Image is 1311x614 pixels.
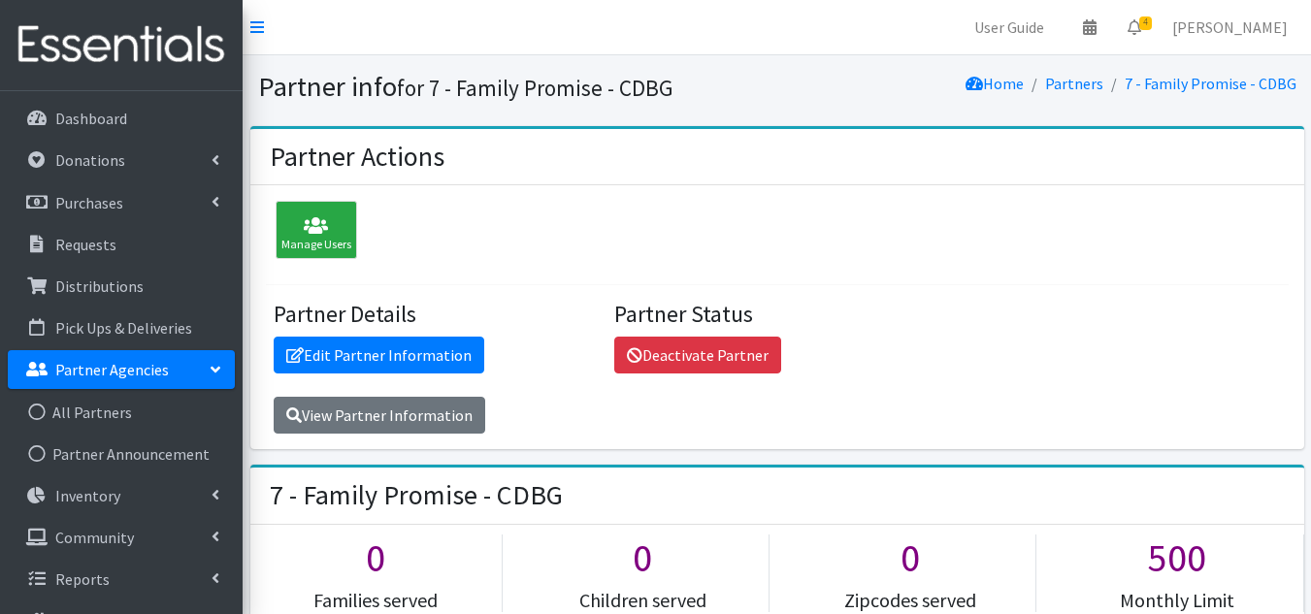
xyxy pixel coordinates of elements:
[8,476,235,515] a: Inventory
[959,8,1060,47] a: User Guide
[1157,8,1303,47] a: [PERSON_NAME]
[55,276,144,296] p: Distributions
[8,435,235,473] a: Partner Announcement
[1112,8,1157,47] a: 4
[8,267,235,306] a: Distributions
[8,13,235,78] img: HumanEssentials
[1125,74,1296,93] a: 7 - Family Promise - CDBG
[55,569,110,589] p: Reports
[517,589,769,612] h5: Children served
[55,150,125,170] p: Donations
[258,70,770,104] h1: Partner info
[55,486,120,505] p: Inventory
[274,397,485,434] a: View Partner Information
[55,193,123,212] p: Purchases
[270,141,444,174] h2: Partner Actions
[517,534,769,581] h1: 0
[8,560,235,598] a: Reports
[276,201,357,259] div: Manage Users
[8,350,235,389] a: Partner Agencies
[266,223,357,242] a: Manage Users
[55,109,127,128] p: Dashboard
[274,337,484,373] a: Edit Partner Information
[1045,74,1103,93] a: Partners
[784,589,1035,612] h5: Zipcodes served
[270,479,563,512] h2: 7 - Family Promise - CDBG
[55,528,134,547] p: Community
[1051,534,1302,581] h1: 500
[250,534,502,581] h1: 0
[8,518,235,557] a: Community
[8,183,235,222] a: Purchases
[1139,16,1152,30] span: 4
[55,235,116,254] p: Requests
[8,225,235,264] a: Requests
[8,141,235,179] a: Donations
[250,589,502,612] h5: Families served
[614,301,940,329] h4: Partner Status
[55,318,192,338] p: Pick Ups & Deliveries
[8,99,235,138] a: Dashboard
[614,337,781,373] a: Deactivate Partner
[8,308,235,347] a: Pick Ups & Deliveries
[1051,589,1302,612] h5: Monthly Limit
[397,74,672,102] small: for 7 - Family Promise - CDBG
[784,534,1035,581] h1: 0
[966,74,1024,93] a: Home
[274,301,600,329] h4: Partner Details
[55,360,169,379] p: Partner Agencies
[8,393,235,432] a: All Partners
